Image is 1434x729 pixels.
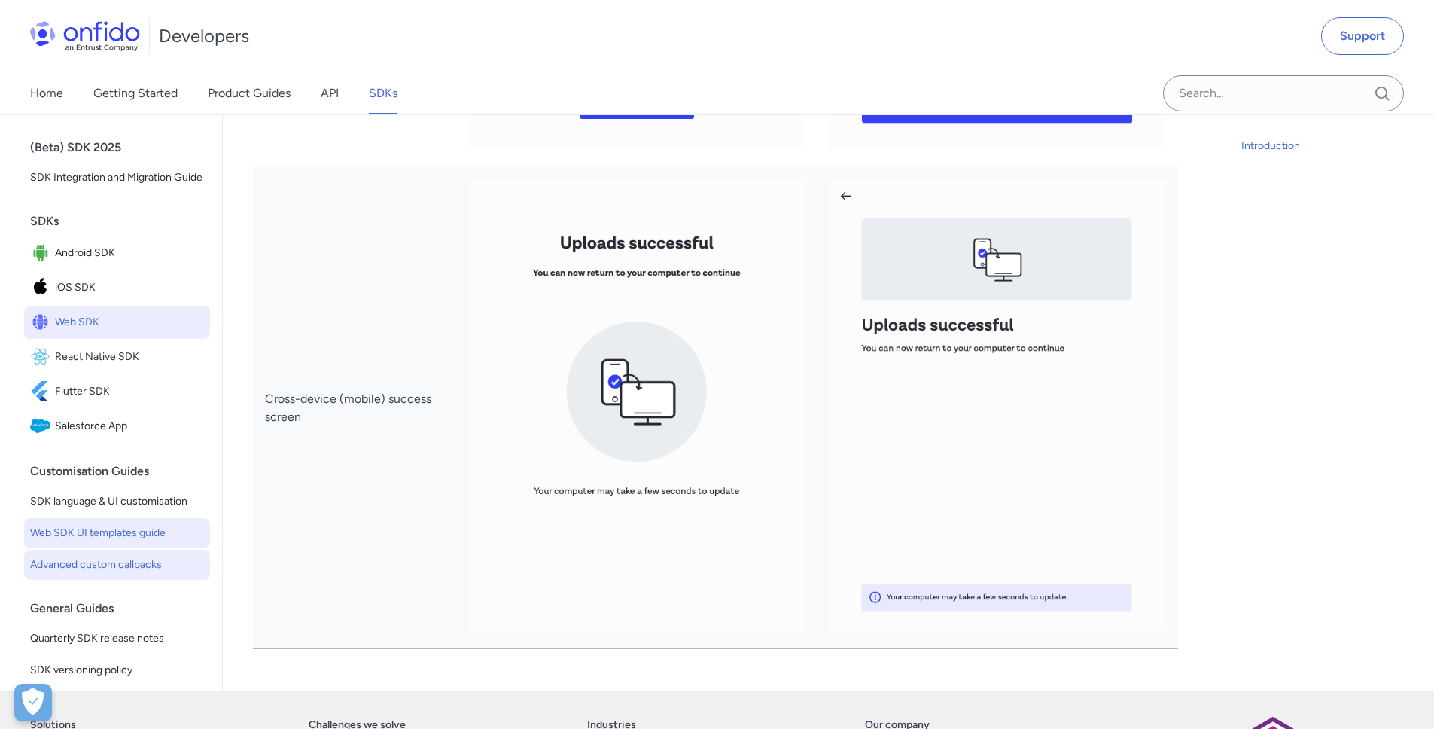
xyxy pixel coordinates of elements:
img: IconSalesforce App [30,416,55,437]
a: SDKs [369,72,397,114]
img: IconAndroid SDK [30,242,55,264]
a: SDK data collection [24,687,210,717]
a: IconFlutter SDKFlutter SDK [24,375,210,408]
span: Web SDK [55,312,204,333]
a: IconAndroid SDKAndroid SDK [24,236,210,270]
a: API [321,72,339,114]
a: Support [1321,17,1404,55]
span: Advanced custom callbacks [30,556,204,574]
span: SDK versioning policy [30,661,204,679]
a: Product Guides [208,72,291,114]
img: New mobile success [829,180,1166,631]
a: Introduction [1241,137,1422,155]
span: Flutter SDK [55,381,204,402]
img: Onfido Logo [30,21,140,51]
span: React Native SDK [55,346,204,368]
img: IconReact Native SDK [30,346,55,368]
span: Web SDK UI templates guide [30,524,204,542]
a: Web SDK UI templates guide [24,518,210,548]
a: IconWeb SDKWeb SDK [24,306,210,339]
a: IconSalesforce AppSalesforce App [24,410,210,443]
input: Onfido search input field [1163,75,1404,111]
span: SDK Integration and Migration Guide [30,169,204,187]
a: Quarterly SDK release notes [24,624,210,654]
div: General Guides [30,593,216,624]
div: SDKs [30,206,216,236]
span: Quarterly SDK release notes [30,630,204,648]
a: Advanced custom callbacks [24,550,210,580]
img: IconiOS SDK [30,277,55,298]
a: SDK Integration and Migration Guide [24,163,210,193]
a: IconiOS SDKiOS SDK [24,271,210,304]
div: (Beta) SDK 2025 [30,133,216,163]
img: Former mobile success [470,179,805,631]
a: Getting Started [93,72,178,114]
a: IconReact Native SDKReact Native SDK [24,340,210,374]
div: Cookie Preferences [14,684,52,721]
a: SDK language & UI customisation [24,487,210,517]
a: Home [30,72,63,114]
img: IconWeb SDK [30,312,55,333]
span: iOS SDK [55,277,204,298]
div: Customisation Guides [30,456,216,487]
span: SDK language & UI customisation [30,493,204,511]
button: Open Preferences [14,684,52,721]
h1: Developers [159,24,249,48]
span: Android SDK [55,242,204,264]
span: Salesforce App [55,416,204,437]
a: SDK versioning policy [24,655,210,685]
img: IconFlutter SDK [30,381,55,402]
td: Cross-device (mobile) success screen [253,167,458,649]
